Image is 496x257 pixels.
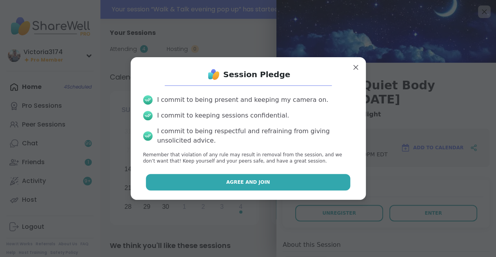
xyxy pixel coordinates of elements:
div: I commit to being respectful and refraining from giving unsolicited advice. [157,127,353,145]
h1: Session Pledge [223,69,290,80]
div: I commit to being present and keeping my camera on. [157,95,328,105]
img: ShareWell Logo [206,67,222,82]
button: Agree and Join [146,174,350,190]
span: Agree and Join [226,179,270,186]
p: Remember that violation of any rule may result in removal from the session, and we don’t want tha... [143,152,353,165]
div: I commit to keeping sessions confidential. [157,111,289,120]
